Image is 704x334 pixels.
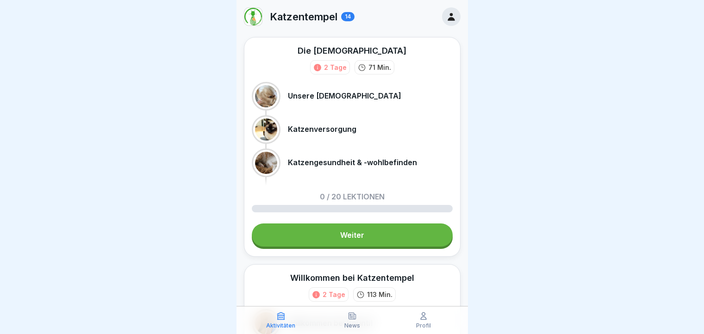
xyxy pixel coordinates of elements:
p: Aktivitäten [266,322,295,329]
p: Katzentempel [270,11,337,23]
p: Profil [416,322,431,329]
div: 2 Tage [324,62,347,72]
p: 71 Min. [368,62,391,72]
p: Unsere [DEMOGRAPHIC_DATA] [288,92,401,100]
div: Willkommen bei Katzentempel [290,272,414,284]
a: Weiter [252,223,453,247]
div: 14 [341,12,355,21]
div: 2 Tage [323,290,345,299]
div: Die [DEMOGRAPHIC_DATA] [298,45,406,56]
p: Katzenversorgung [288,125,356,134]
p: 0 / 20 Lektionen [320,193,385,200]
img: tzdbl8o4en92tfpxrhnetvbb.png [244,8,262,25]
p: Katzengesundheit & -wohlbefinden [288,158,417,167]
p: 113 Min. [367,290,392,299]
p: News [344,322,360,329]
